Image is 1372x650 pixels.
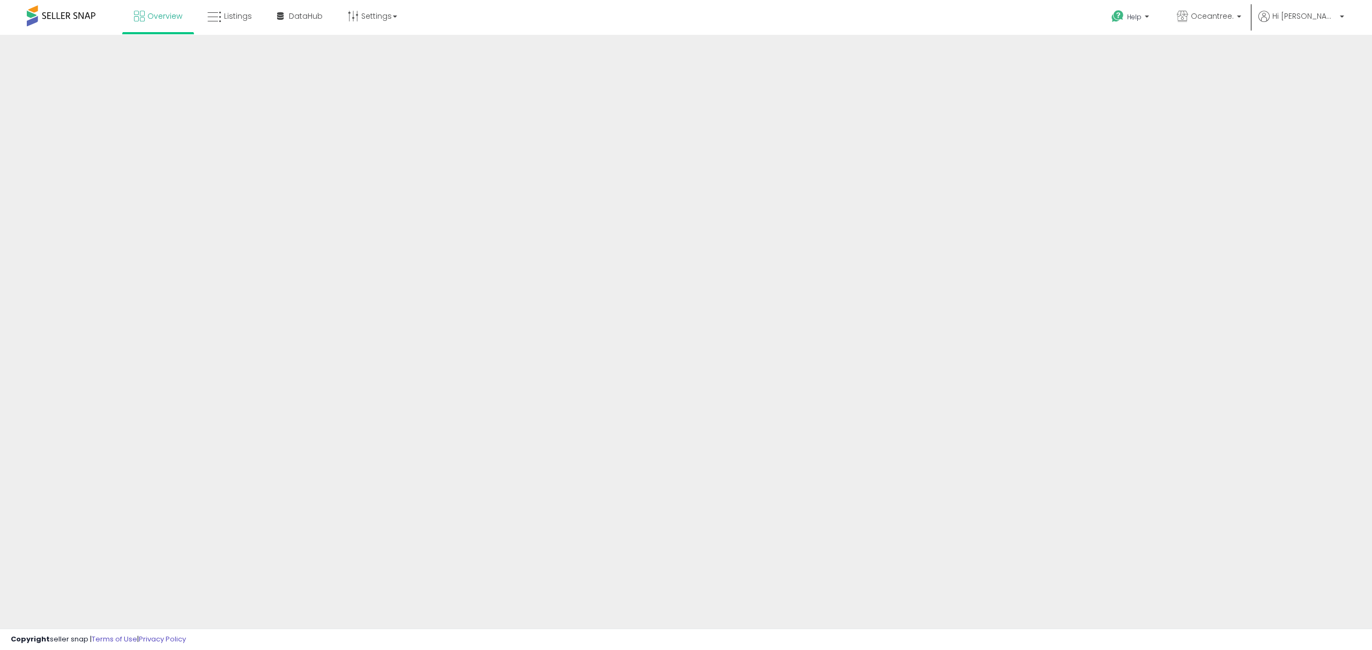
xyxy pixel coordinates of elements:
[1111,10,1124,23] i: Get Help
[1258,11,1344,35] a: Hi [PERSON_NAME]
[1272,11,1337,21] span: Hi [PERSON_NAME]
[1103,2,1160,35] a: Help
[1191,11,1234,21] span: Oceantree.
[289,11,323,21] span: DataHub
[224,11,252,21] span: Listings
[147,11,182,21] span: Overview
[1127,12,1142,21] span: Help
